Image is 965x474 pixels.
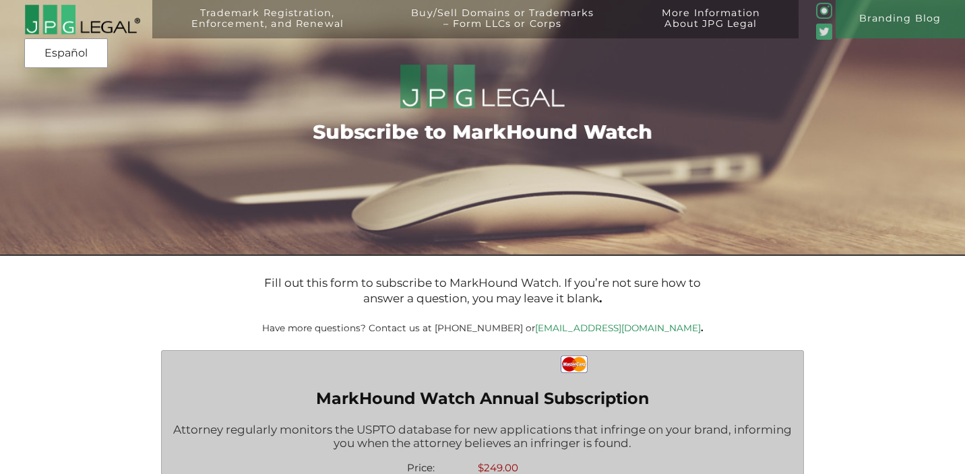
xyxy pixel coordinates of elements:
a: [EMAIL_ADDRESS][DOMAIN_NAME] [535,323,701,333]
b: . [599,292,602,305]
b: . [701,323,704,333]
a: More InformationAbout JPG Legal [633,8,789,46]
img: MasterCard [561,351,588,378]
a: Buy/Sell Domains or Trademarks– Form LLCs or Corps [382,8,623,46]
img: 2016-logo-black-letters-3-r.png [24,4,140,36]
a: Español [28,41,104,65]
div: Attorney regularly monitors the USPTO database for new applications that infringe on your brand, ... [172,414,793,461]
label: MarkHound Watch Annual Subscription [172,388,793,408]
a: Trademark Registration,Enforcement, and Renewal [162,8,373,46]
img: glyph-logo_May2016-green3-90.png [816,3,832,19]
img: Twitter_Social_Icon_Rounded_Square_Color-mid-green3-90.png [816,24,832,40]
label: Price: [407,461,435,474]
small: Have more questions? Contact us at [PHONE_NUMBER] or [262,323,704,333]
input: MarkHound Watch Annual Subscription Price [437,461,559,474]
p: Fill out this form to subscribe to MarkHound Watch. If you’re not sure how to answer a question, ... [251,275,714,307]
